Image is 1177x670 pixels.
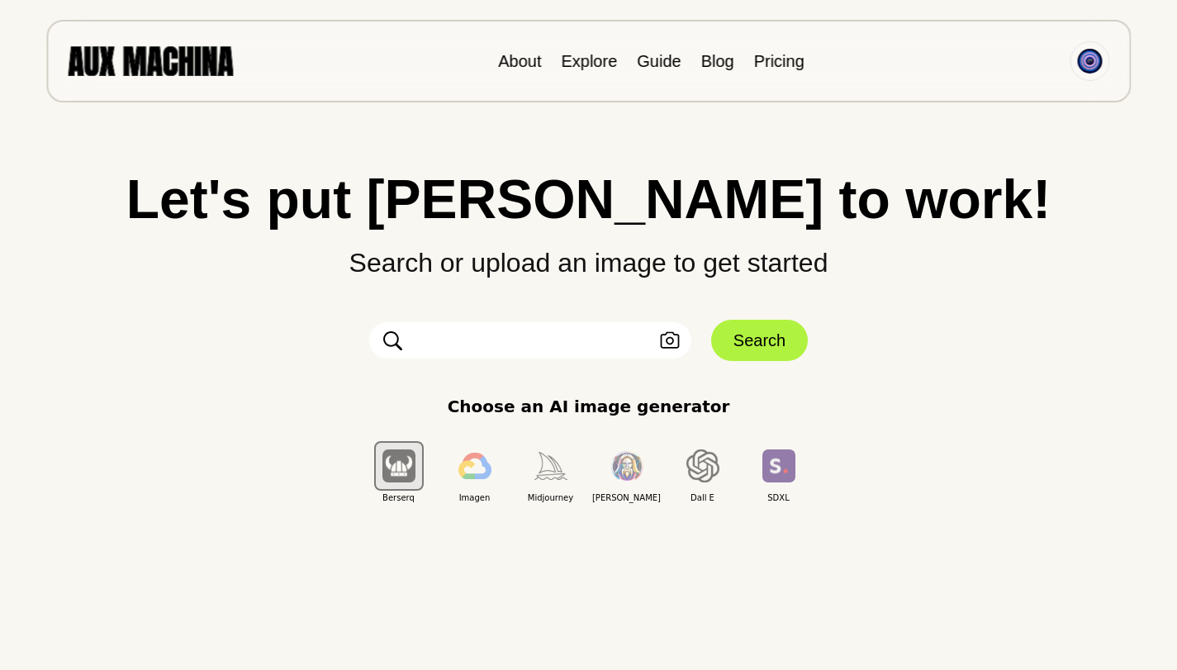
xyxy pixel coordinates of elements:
img: Leonardo [610,451,643,482]
img: Midjourney [534,452,567,479]
a: Guide [637,52,681,70]
a: Blog [701,52,734,70]
a: Explore [561,52,617,70]
img: Berserq [382,449,415,482]
span: Imagen [437,492,513,504]
a: About [498,52,541,70]
img: Avatar [1077,49,1102,74]
p: Choose an AI image generator [448,394,730,419]
img: Dall E [686,449,719,482]
span: Midjourney [513,492,589,504]
img: Imagen [458,453,491,479]
span: Berserq [361,492,437,504]
span: Dall E [665,492,741,504]
a: Pricing [754,52,804,70]
img: SDXL [762,449,795,482]
img: AUX MACHINA [68,46,233,75]
span: SDXL [741,492,817,504]
span: [PERSON_NAME] [589,492,665,504]
button: Search [711,320,808,361]
h1: Let's put [PERSON_NAME] to work! [33,172,1144,226]
p: Search or upload an image to get started [33,226,1144,283]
